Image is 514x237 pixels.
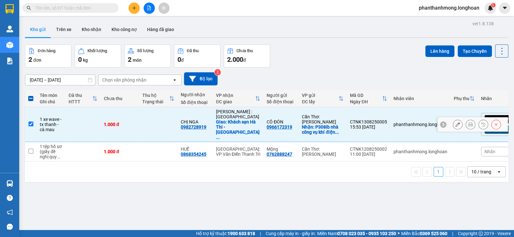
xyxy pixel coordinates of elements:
[487,5,493,11] img: icon-new-feature
[196,230,255,237] span: Hỗ trợ kỹ thuật:
[420,231,447,236] strong: 0369 525 060
[350,93,382,98] div: Mã GD
[27,6,31,10] span: search
[124,44,171,67] button: Số lượng2món
[25,75,95,85] input: Select a date range.
[216,119,260,140] div: Giao: Khách sạn Hà Thi - Đường Hùng Vương - Tt Gia Ray - H. Xuân Lộc ( cũ )
[40,144,62,159] div: 1 tệp hồ sơ (giấy đề nghị quyết toán 8/8-10/8)
[6,180,13,187] img: warehouse-icon
[350,146,387,152] div: CTNK1208250002
[454,96,469,101] div: Phụ thu
[236,49,253,53] div: Chưa thu
[227,56,243,63] span: 2.000
[350,119,387,124] div: CTNK1308250005
[216,99,255,104] div: ĐC giao
[425,45,454,57] button: Lên hàng
[266,230,316,237] span: Cung cấp máy in - giấy in:
[216,146,260,157] div: [GEOGRAPHIC_DATA]: VP Văn Điển Thanh Trì
[75,44,121,67] button: Khối lượng0kg
[401,230,447,237] span: Miền Bắc
[335,130,339,135] span: ...
[181,124,206,130] div: 0982728919
[57,154,61,159] span: ...
[214,69,221,75] sup: 2
[434,167,443,177] button: 1
[485,149,495,154] span: Nhãn
[40,117,62,132] div: 1 xe wave - tx thanh - cà mau
[6,26,13,32] img: warehouse-icon
[492,3,494,7] span: 1
[451,90,478,107] th: Toggle SortBy
[347,90,390,107] th: Toggle SortBy
[35,4,111,12] input: Tìm tên, số ĐT hoặc mã đơn
[267,124,292,130] div: 0966172319
[216,109,260,119] div: [PERSON_NAME] : [GEOGRAPHIC_DATA]
[302,93,338,98] div: VP gửi
[7,195,13,201] span: question-circle
[471,169,491,175] div: 10 / trang
[453,120,462,129] div: Sửa đơn hàng
[216,93,255,98] div: VP nhận
[40,93,62,98] div: Tên món
[65,90,101,107] th: Toggle SortBy
[243,58,246,63] span: đ
[104,122,136,127] div: 1.000 đ
[181,58,184,63] span: đ
[181,146,210,152] div: HUẾ
[83,58,88,63] span: kg
[38,49,55,53] div: Đơn hàng
[142,99,169,104] div: Trạng thái
[414,4,485,12] span: phanthanhmong.longhoan
[478,231,483,236] span: copyright
[174,44,220,67] button: Đã thu0đ
[302,114,344,124] div: Cần Thơ: [PERSON_NAME]
[40,99,62,104] div: Ghi chú
[142,22,179,37] button: Hàng đã giao
[7,209,13,215] span: notification
[69,93,92,98] div: Đã thu
[499,3,510,14] button: caret-down
[5,4,14,14] img: logo-vxr
[78,56,82,63] span: 0
[496,169,502,174] svg: open
[106,22,142,37] button: Kho công nợ
[302,146,344,157] div: Cần Thơ: [PERSON_NAME]
[213,90,263,107] th: Toggle SortBy
[337,231,396,236] strong: 0708 023 035 - 0935 103 250
[394,149,447,154] div: phanthanhmong.longhoan
[162,6,166,10] span: aim
[137,49,153,53] div: Số lượng
[181,92,210,97] div: Người nhận
[394,96,447,101] div: Nhân viên
[267,93,295,98] div: Người gửi
[267,99,295,104] div: Số điện thoại
[350,124,387,130] div: 15:53 [DATE]
[184,72,218,85] button: Bộ lọc
[228,231,255,236] strong: 1900 633 818
[6,42,13,48] img: warehouse-icon
[452,230,453,237] span: |
[104,149,136,154] div: 1.000 đ
[104,96,136,101] div: Chưa thu
[472,20,494,27] div: ver 1.8.138
[187,49,199,53] div: Đã thu
[25,22,51,37] button: Kho gửi
[25,44,71,67] button: Đơn hàng2đơn
[7,224,13,230] span: message
[144,3,155,14] button: file-add
[299,90,347,107] th: Toggle SortBy
[267,146,295,152] div: Mộng
[132,6,137,10] span: plus
[172,77,177,83] svg: open
[158,3,170,14] button: aim
[128,56,131,63] span: 2
[216,135,220,140] span: ...
[350,99,382,104] div: Ngày ĐH
[181,100,210,105] div: Số điện thoại
[267,152,292,157] div: 0762888247
[139,90,178,107] th: Toggle SortBy
[260,230,261,237] span: |
[142,93,169,98] div: Thu hộ
[29,56,32,63] span: 2
[502,5,508,11] span: caret-down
